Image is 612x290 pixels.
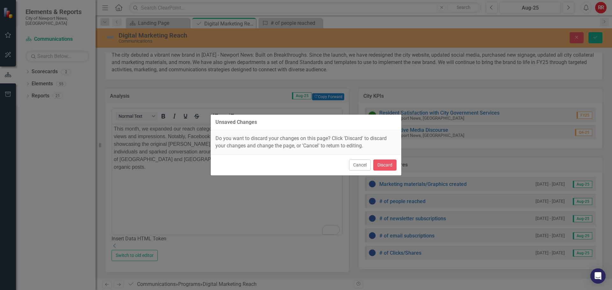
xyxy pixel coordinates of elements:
[2,2,228,47] p: This month, we expanded our reach category to include Nextdoor and X, tracking engagement using v...
[215,119,257,125] div: Unsaved Changes
[211,130,401,154] div: Do you want to discard your changes on this page? Click 'Discard' to discard your changes and cha...
[373,159,397,171] button: Discard
[349,159,371,171] button: Cancel
[590,268,606,284] div: Open Intercom Messenger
